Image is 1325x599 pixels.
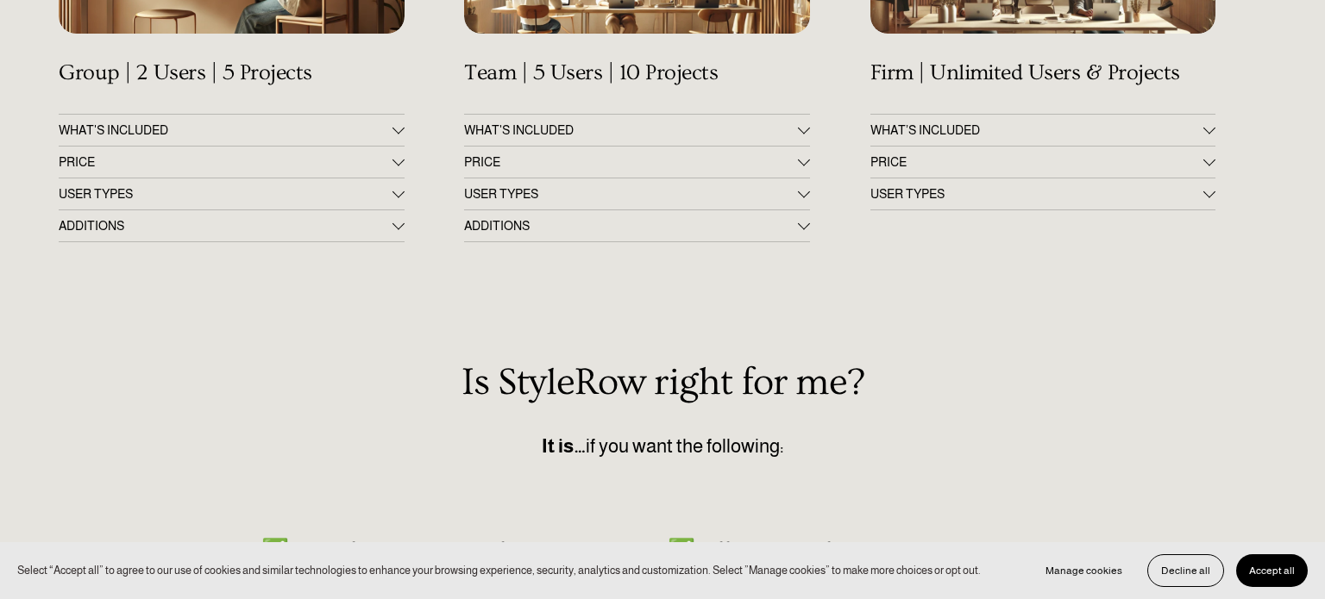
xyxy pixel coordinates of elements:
[59,219,392,233] span: ADDITIONS
[464,115,809,146] button: WHAT'S INCLUDED
[870,115,1215,146] button: WHAT’S INCLUDED
[1147,554,1224,587] button: Decline all
[59,60,404,86] h4: Group | 2 Users | 5 Projects
[870,147,1215,178] button: PRICE
[1161,565,1210,577] span: Decline all
[59,187,392,201] span: USER TYPES
[464,147,809,178] button: PRICE
[870,123,1203,137] span: WHAT’S INCLUDED
[542,435,586,457] strong: It is…
[668,539,1064,565] h4: ✅ Affordability for Any Size Team
[59,178,404,209] button: USER TYPES
[261,539,657,565] h4: ✅ Workflow Optimized for Creatives
[464,155,797,169] span: PRICE
[464,210,809,241] button: ADDITIONS
[464,60,809,86] h4: Team | 5 Users | 10 Projects
[1046,565,1122,577] span: Manage cookies
[59,210,404,241] button: ADDITIONS
[1033,554,1135,587] button: Manage cookies
[59,147,404,178] button: PRICE
[464,187,797,201] span: USER TYPES
[870,178,1215,209] button: USER TYPES
[59,432,1266,461] p: if you want the following:
[59,123,392,137] span: WHAT'S INCLUDED
[464,178,809,209] button: USER TYPES
[1236,554,1308,587] button: Accept all
[1249,565,1295,577] span: Accept all
[59,115,404,146] button: WHAT'S INCLUDED
[870,60,1215,86] h4: Firm | Unlimited Users & Projects
[17,562,981,578] p: Select “Accept all” to agree to our use of cookies and similar technologies to enhance your brows...
[59,155,392,169] span: PRICE
[59,361,1266,404] h2: Is StyleRow right for me?
[464,123,797,137] span: WHAT'S INCLUDED
[870,187,1203,201] span: USER TYPES
[870,155,1203,169] span: PRICE
[464,219,797,233] span: ADDITIONS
